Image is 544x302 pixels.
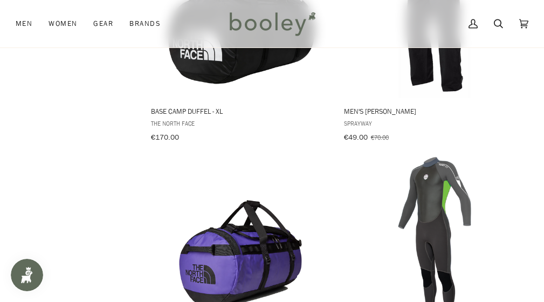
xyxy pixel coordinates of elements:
span: €70.00 [370,132,388,141]
span: €170.00 [150,132,178,142]
span: Base Camp Duffel - XL [150,106,333,115]
span: Gear [93,18,113,29]
span: Women [49,18,77,29]
span: Sprayway [343,118,526,127]
span: Men [16,18,32,29]
iframe: Button to open loyalty program pop-up [11,259,43,291]
span: €49.00 [343,132,367,142]
img: Booley [225,8,319,39]
span: The North Face [150,118,333,127]
span: Men's [PERSON_NAME] [343,106,526,115]
span: Brands [129,18,161,29]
